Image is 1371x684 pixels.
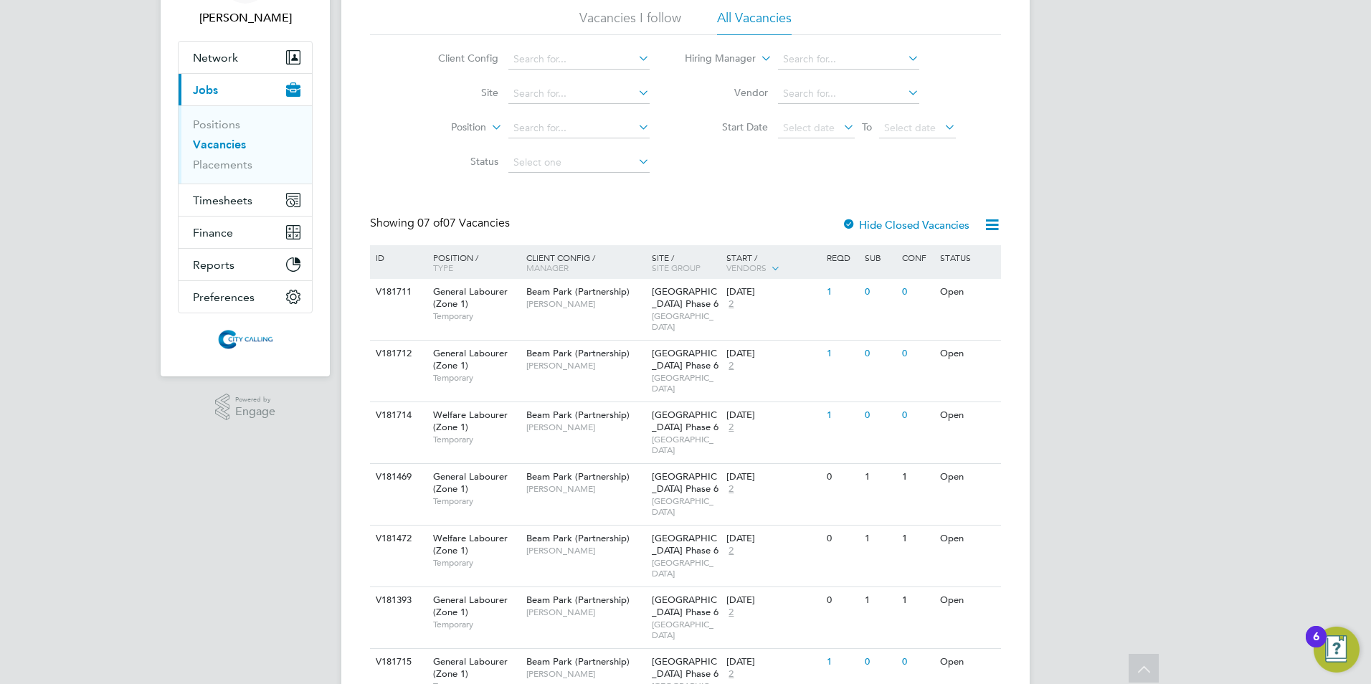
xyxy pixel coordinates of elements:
span: [GEOGRAPHIC_DATA] Phase 6 [652,532,718,556]
a: Vacancies [193,138,246,151]
div: 0 [823,587,860,614]
button: Open Resource Center, 6 new notifications [1314,627,1360,673]
span: 2 [726,483,736,495]
div: 1 [898,464,936,490]
div: Status [936,245,999,270]
span: 2 [726,607,736,619]
div: 1 [823,649,860,675]
span: To [858,118,876,136]
span: [PERSON_NAME] [526,545,645,556]
div: [DATE] [726,286,820,298]
span: 2 [726,360,736,372]
label: Vendor [685,86,768,99]
span: [PERSON_NAME] [526,668,645,680]
div: 0 [823,526,860,552]
div: [DATE] [726,471,820,483]
span: 07 of [417,216,443,230]
span: 2 [726,668,736,680]
span: [PERSON_NAME] [526,360,645,371]
a: Powered byEngage [215,394,276,421]
div: Position / [422,245,523,280]
span: Reports [193,258,234,272]
div: Conf [898,245,936,270]
div: 1 [823,279,860,305]
div: 0 [861,402,898,429]
span: Powered by [235,394,275,406]
span: [PERSON_NAME] [526,607,645,618]
div: [DATE] [726,656,820,668]
div: V181712 [372,341,422,367]
span: [GEOGRAPHIC_DATA] Phase 6 [652,347,718,371]
span: [GEOGRAPHIC_DATA] [652,619,720,641]
span: Select date [884,121,936,134]
span: 2 [726,298,736,310]
label: Client Config [416,52,498,65]
div: 1 [823,402,860,429]
input: Search for... [508,118,650,138]
div: Open [936,526,999,552]
span: Beam Park (Partnership) [526,347,630,359]
div: Open [936,279,999,305]
span: [GEOGRAPHIC_DATA] Phase 6 [652,470,718,495]
input: Search for... [778,84,919,104]
div: 0 [861,649,898,675]
div: Client Config / [523,245,648,280]
div: 1 [861,464,898,490]
span: General Labourer (Zone 1) [433,347,508,371]
input: Search for... [508,84,650,104]
div: 1 [898,587,936,614]
div: 0 [861,341,898,367]
span: Temporary [433,434,519,445]
span: Beam Park (Partnership) [526,409,630,421]
a: Positions [193,118,240,131]
div: 1 [898,526,936,552]
span: [GEOGRAPHIC_DATA] Phase 6 [652,409,718,433]
span: [GEOGRAPHIC_DATA] [652,495,720,518]
span: [GEOGRAPHIC_DATA] Phase 6 [652,655,718,680]
span: Site Group [652,262,701,273]
div: Sub [861,245,898,270]
img: citycalling-logo-retina.png [214,328,276,351]
input: Search for... [508,49,650,70]
div: ID [372,245,422,270]
button: Preferences [179,281,312,313]
span: Temporary [433,310,519,322]
div: 0 [898,402,936,429]
div: 0 [861,279,898,305]
li: All Vacancies [717,9,792,35]
div: Open [936,464,999,490]
button: Jobs [179,74,312,105]
div: V181472 [372,526,422,552]
span: [GEOGRAPHIC_DATA] [652,372,720,394]
div: Open [936,402,999,429]
span: [PERSON_NAME] [526,422,645,433]
a: Go to home page [178,328,313,351]
div: 6 [1313,637,1319,655]
div: V181711 [372,279,422,305]
span: Timesheets [193,194,252,207]
span: General Labourer (Zone 1) [433,470,508,495]
span: Network [193,51,238,65]
button: Finance [179,217,312,248]
div: Open [936,341,999,367]
span: Beam Park (Partnership) [526,655,630,668]
label: Status [416,155,498,168]
button: Timesheets [179,184,312,216]
span: Type [433,262,453,273]
span: Toby Gibbs [178,9,313,27]
span: General Labourer (Zone 1) [433,285,508,310]
span: [GEOGRAPHIC_DATA] Phase 6 [652,594,718,618]
div: Start / [723,245,823,281]
li: Vacancies I follow [579,9,681,35]
button: Reports [179,249,312,280]
div: 0 [898,279,936,305]
div: Jobs [179,105,312,184]
div: 0 [898,341,936,367]
div: [DATE] [726,409,820,422]
div: V181714 [372,402,422,429]
div: Site / [648,245,724,280]
span: [GEOGRAPHIC_DATA] [652,557,720,579]
div: V181715 [372,649,422,675]
span: Finance [193,226,233,239]
span: [GEOGRAPHIC_DATA] [652,310,720,333]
